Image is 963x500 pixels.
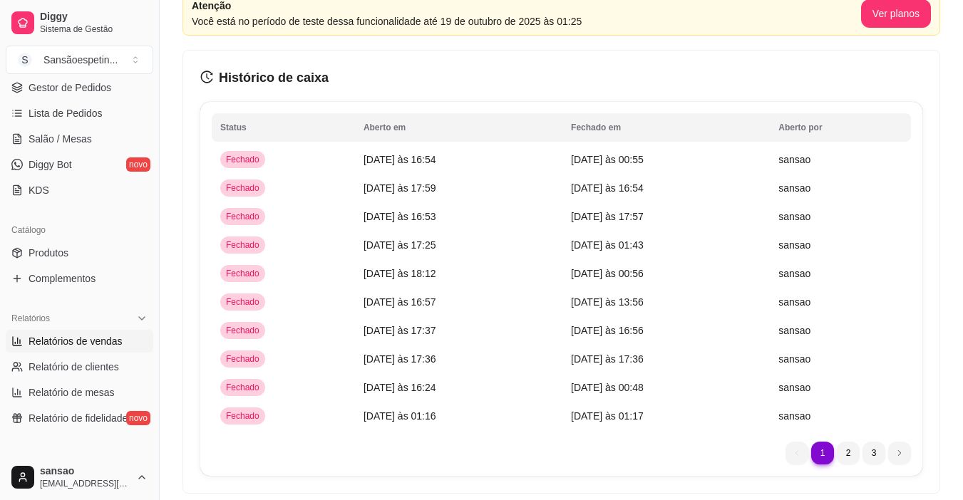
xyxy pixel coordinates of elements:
[778,211,810,222] span: sansao
[364,296,436,308] span: [DATE] às 16:57
[43,53,118,67] div: Sansãoespetin ...
[223,353,262,365] span: Fechado
[888,442,911,464] li: next page button
[571,353,644,365] span: [DATE] às 17:36
[364,211,436,222] span: [DATE] às 16:53
[223,410,262,422] span: Fechado
[778,353,810,365] span: sansao
[571,239,644,251] span: [DATE] às 01:43
[571,382,644,393] span: [DATE] às 00:48
[29,385,115,400] span: Relatório de mesas
[223,325,262,336] span: Fechado
[364,154,436,165] span: [DATE] às 16:54
[40,24,148,35] span: Sistema de Gestão
[811,442,834,464] li: pagination item 1 active
[571,296,644,308] span: [DATE] às 13:56
[40,465,130,478] span: sansao
[778,154,810,165] span: sansao
[778,268,810,279] span: sansao
[29,246,68,260] span: Produtos
[6,241,153,264] a: Produtos
[861,8,931,19] a: Ver planos
[223,239,262,251] span: Fechado
[778,325,810,336] span: sansao
[192,14,861,29] article: Você está no período de teste dessa funcionalidade até 19 de outubro de 2025 às 01:25
[571,154,644,165] span: [DATE] às 00:55
[6,179,153,202] a: KDS
[29,360,119,374] span: Relatório de clientes
[29,106,103,120] span: Lista de Pedidos
[364,182,436,194] span: [DATE] às 17:59
[6,267,153,290] a: Complementos
[364,268,436,279] span: [DATE] às 18:12
[223,268,262,279] span: Fechado
[6,355,153,378] a: Relatório de clientes
[571,182,644,194] span: [DATE] às 16:54
[6,330,153,353] a: Relatórios de vendas
[778,382,810,393] span: sansao
[862,442,885,464] li: pagination item 3
[778,434,918,472] nav: pagination navigation
[778,182,810,194] span: sansao
[6,127,153,150] a: Salão / Mesas
[223,211,262,222] span: Fechado
[223,182,262,194] span: Fechado
[29,411,128,425] span: Relatório de fidelidade
[571,325,644,336] span: [DATE] às 16:56
[212,113,355,142] th: Status
[11,313,50,324] span: Relatórios
[200,71,213,83] span: history
[6,6,153,40] a: DiggySistema de Gestão
[364,382,436,393] span: [DATE] às 16:24
[223,382,262,393] span: Fechado
[364,410,436,422] span: [DATE] às 01:16
[6,447,153,469] div: Gerenciar
[571,211,644,222] span: [DATE] às 17:57
[562,113,770,142] th: Fechado em
[364,325,436,336] span: [DATE] às 17:37
[29,132,92,146] span: Salão / Mesas
[200,68,922,88] h3: Histórico de caixa
[18,53,32,67] span: S
[571,410,644,422] span: [DATE] às 01:17
[29,183,49,197] span: KDS
[364,353,436,365] span: [DATE] às 17:36
[29,334,123,348] span: Relatórios de vendas
[778,239,810,251] span: sansao
[29,271,96,286] span: Complementos
[29,157,72,172] span: Diggy Bot
[770,113,911,142] th: Aberto por
[6,76,153,99] a: Gestor de Pedidos
[778,410,810,422] span: sansao
[29,80,111,95] span: Gestor de Pedidos
[6,460,153,494] button: sansao[EMAIL_ADDRESS][DOMAIN_NAME]
[6,46,153,74] button: Select a team
[6,381,153,404] a: Relatório de mesas
[6,102,153,125] a: Lista de Pedidos
[6,219,153,241] div: Catálogo
[223,154,262,165] span: Fechado
[6,153,153,176] a: Diggy Botnovo
[223,296,262,308] span: Fechado
[355,113,562,142] th: Aberto em
[40,478,130,489] span: [EMAIL_ADDRESS][DOMAIN_NAME]
[6,407,153,429] a: Relatório de fidelidadenovo
[571,268,644,279] span: [DATE] às 00:56
[778,296,810,308] span: sansao
[364,239,436,251] span: [DATE] às 17:25
[40,11,148,24] span: Diggy
[837,442,860,464] li: pagination item 2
